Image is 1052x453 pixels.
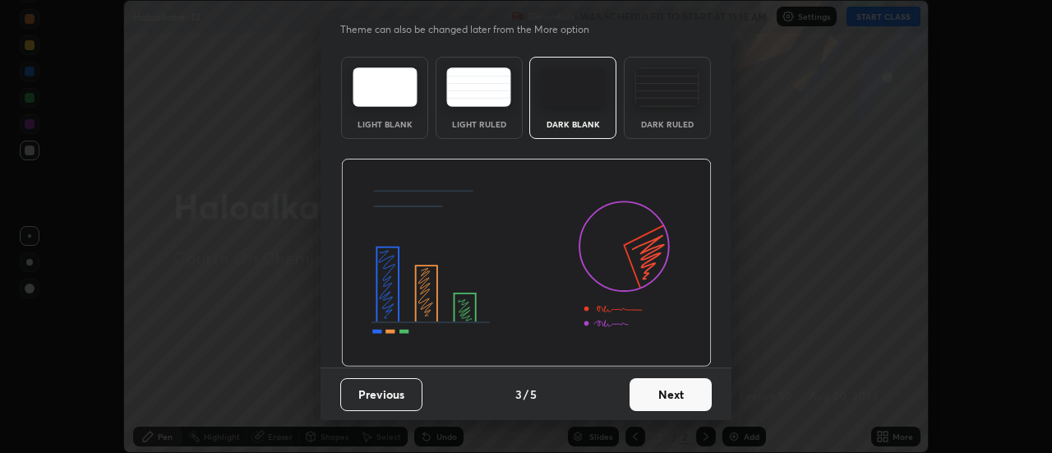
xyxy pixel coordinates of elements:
button: Next [630,378,712,411]
button: Previous [340,378,422,411]
p: Theme can also be changed later from the More option [340,22,607,37]
img: darkRuledTheme.de295e13.svg [634,67,699,107]
h4: / [524,386,528,403]
img: lightRuledTheme.5fabf969.svg [446,67,511,107]
div: Light Blank [352,120,418,128]
h4: 5 [530,386,537,403]
div: Dark Ruled [634,120,700,128]
div: Light Ruled [446,120,512,128]
img: darkTheme.f0cc69e5.svg [541,67,606,107]
h4: 3 [515,386,522,403]
img: darkThemeBanner.d06ce4a2.svg [341,159,712,367]
img: lightTheme.e5ed3b09.svg [353,67,418,107]
div: Dark Blank [540,120,606,128]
